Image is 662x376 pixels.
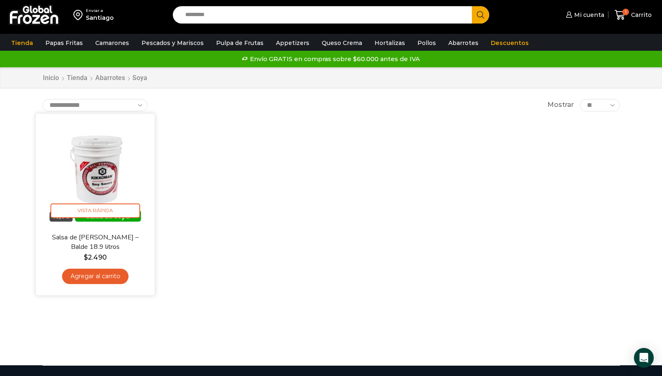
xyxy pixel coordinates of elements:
a: Agregar al carrito: “Salsa de Soya Kikkoman - Balde 18.9 litros” [62,269,128,284]
a: Abarrotes [444,35,483,51]
bdi: 2.490 [83,253,106,261]
a: Camarones [91,35,133,51]
h1: Soya [132,74,147,82]
a: Pollos [413,35,440,51]
nav: Breadcrumb [42,73,147,83]
a: Queso Crema [318,35,366,51]
a: Descuentos [487,35,533,51]
a: Mi cuenta [564,7,604,23]
a: Tienda [7,35,37,51]
a: Papas Fritas [41,35,87,51]
a: 1 Carrito [613,5,654,25]
span: 1 [622,9,629,15]
a: Hortalizas [370,35,409,51]
span: Vista Rápida [50,203,140,218]
img: address-field-icon.svg [73,8,86,22]
div: Open Intercom Messenger [634,348,654,368]
button: Search button [472,6,489,24]
a: Abarrotes [95,73,125,83]
a: Pulpa de Frutas [212,35,268,51]
a: Tienda [66,73,88,83]
span: Mi cuenta [572,11,604,19]
span: Mostrar [547,100,574,110]
a: Pescados y Mariscos [137,35,208,51]
select: Pedido de la tienda [42,99,148,111]
span: Carrito [629,11,652,19]
a: Salsa de [PERSON_NAME] – Balde 18.9 litros [47,232,143,252]
a: Inicio [42,73,59,83]
div: Enviar a [86,8,114,14]
div: Santiago [86,14,114,22]
span: $ [83,253,87,261]
a: Appetizers [272,35,313,51]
